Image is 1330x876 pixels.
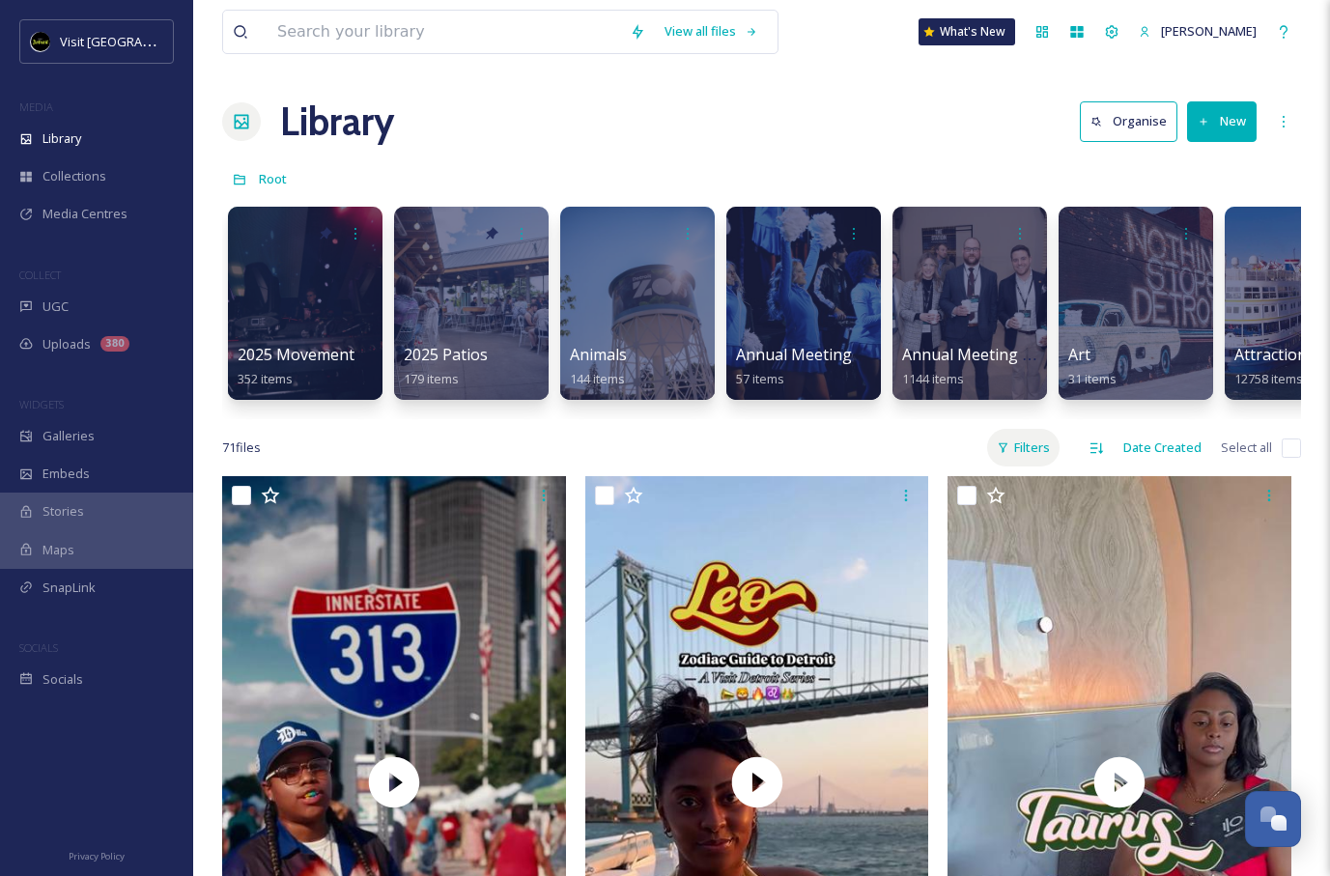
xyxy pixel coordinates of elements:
[42,465,90,483] span: Embeds
[238,344,354,365] span: 2025 Movement
[1080,101,1187,141] a: Organise
[736,344,852,365] span: Annual Meeting
[1221,438,1272,457] span: Select all
[1129,13,1266,50] a: [PERSON_NAME]
[69,850,125,862] span: Privacy Policy
[268,11,620,53] input: Search your library
[404,344,488,365] span: 2025 Patios
[1068,370,1117,387] span: 31 items
[1114,429,1211,466] div: Date Created
[42,670,83,689] span: Socials
[69,843,125,866] a: Privacy Policy
[42,427,95,445] span: Galleries
[42,205,127,223] span: Media Centres
[404,346,488,387] a: 2025 Patios179 items
[1234,370,1303,387] span: 12758 items
[570,370,625,387] span: 144 items
[1245,791,1301,847] button: Open Chat
[31,32,50,51] img: VISIT%20DETROIT%20LOGO%20-%20BLACK%20BACKGROUND.png
[902,344,1076,365] span: Annual Meeting (Eblast)
[259,167,287,190] a: Root
[42,335,91,353] span: Uploads
[19,99,53,114] span: MEDIA
[42,129,81,148] span: Library
[570,344,627,365] span: Animals
[42,167,106,185] span: Collections
[987,429,1060,466] div: Filters
[655,13,768,50] a: View all files
[222,438,261,457] span: 71 file s
[1161,22,1257,40] span: [PERSON_NAME]
[1234,344,1315,365] span: Attractions
[1080,101,1177,141] button: Organise
[1187,101,1257,141] button: New
[902,370,964,387] span: 1144 items
[42,541,74,559] span: Maps
[1068,344,1090,365] span: Art
[100,336,129,352] div: 380
[919,18,1015,45] a: What's New
[736,346,852,387] a: Annual Meeting57 items
[42,579,96,597] span: SnapLink
[280,93,394,151] a: Library
[238,346,354,387] a: 2025 Movement352 items
[404,370,459,387] span: 179 items
[570,346,627,387] a: Animals144 items
[19,397,64,411] span: WIDGETS
[1068,346,1117,387] a: Art31 items
[60,32,210,50] span: Visit [GEOGRAPHIC_DATA]
[238,370,293,387] span: 352 items
[19,268,61,282] span: COLLECT
[19,640,58,655] span: SOCIALS
[1234,346,1315,387] a: Attractions12758 items
[736,370,784,387] span: 57 items
[42,297,69,316] span: UGC
[259,170,287,187] span: Root
[42,502,84,521] span: Stories
[902,346,1076,387] a: Annual Meeting (Eblast)1144 items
